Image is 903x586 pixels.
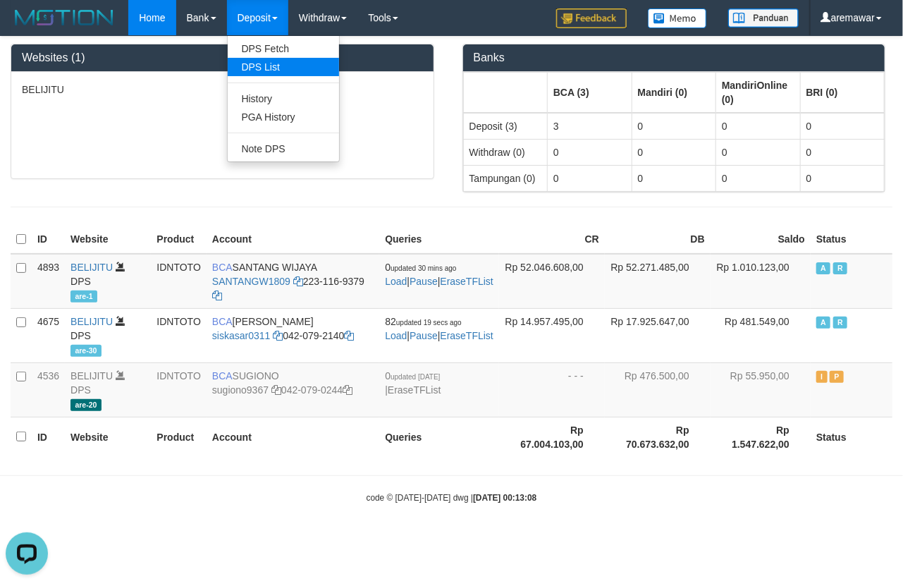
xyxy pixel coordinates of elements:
td: DPS [65,362,151,417]
a: EraseTFList [441,330,493,341]
span: BCA [212,262,233,273]
span: | | [385,262,493,287]
td: IDNTOTO [151,308,207,362]
td: 0 [800,113,885,140]
td: Rp 14.957.495,00 [499,308,605,362]
a: Pause [410,276,438,287]
td: Rp 52.271.485,00 [605,254,711,309]
span: Running [833,317,847,329]
th: Rp 67.004.103,00 [499,417,605,457]
h3: Banks [474,51,875,64]
td: 0 [632,165,716,191]
th: Account [207,417,379,457]
td: Rp 1.010.123,00 [711,254,811,309]
a: Copy 0420792140 to clipboard [344,330,354,341]
td: Rp 476.500,00 [605,362,711,417]
th: Status [811,417,892,457]
a: EraseTFList [441,276,493,287]
span: are-30 [70,345,102,357]
th: Website [65,417,151,457]
a: DPS List [228,58,339,76]
th: Status [811,226,892,254]
th: Group: activate to sort column ascending [800,72,885,113]
td: 0 [548,139,632,165]
span: | [385,370,441,396]
a: SANTANGW1809 [212,276,290,287]
h3: Websites (1) [22,51,423,64]
td: Rp 55.950,00 [711,362,811,417]
th: Group: activate to sort column ascending [632,72,716,113]
span: Active [816,262,830,274]
span: are-1 [70,291,97,303]
th: Account [207,226,379,254]
td: 0 [716,165,801,191]
td: [PERSON_NAME] 042-079-2140 [207,308,379,362]
span: are-20 [70,399,102,411]
a: Load [385,276,407,287]
a: siskasar0311 [212,330,271,341]
th: Queries [379,226,499,254]
a: PGA History [228,108,339,126]
td: Rp 481.549,00 [711,308,811,362]
th: Group: activate to sort column ascending [463,72,548,113]
td: Rp 52.046.608,00 [499,254,605,309]
td: DPS [65,254,151,309]
span: | | [385,316,493,341]
button: Open LiveChat chat widget [6,6,48,48]
a: DPS Fetch [228,39,339,58]
td: DPS [65,308,151,362]
th: Website [65,226,151,254]
th: CR [499,226,605,254]
span: Paused [830,371,844,383]
span: 0 [385,262,456,273]
th: Rp 1.547.622,00 [711,417,811,457]
span: 82 [385,316,461,327]
td: 4675 [32,308,65,362]
img: Button%20Memo.svg [648,8,707,28]
td: IDNTOTO [151,362,207,417]
td: Withdraw (0) [463,139,548,165]
td: Tampungan (0) [463,165,548,191]
img: MOTION_logo.png [11,7,118,28]
p: BELIJITU [22,83,423,97]
td: IDNTOTO [151,254,207,309]
a: EraseTFList [388,384,441,396]
a: BELIJITU [70,316,113,327]
td: 0 [632,139,716,165]
th: DB [605,226,711,254]
a: Note DPS [228,140,339,158]
td: Deposit (3) [463,113,548,140]
a: Copy SANTANGW1809 to clipboard [293,276,303,287]
a: BELIJITU [70,370,113,381]
th: Rp 70.673.632,00 [605,417,711,457]
span: BCA [212,316,233,327]
td: - - - [499,362,605,417]
th: Product [151,226,207,254]
span: updated 30 mins ago [391,264,456,272]
img: panduan.png [728,8,799,28]
strong: [DATE] 00:13:08 [473,493,536,503]
td: 3 [548,113,632,140]
a: sugiono9367 [212,384,269,396]
td: 0 [632,113,716,140]
th: Group: activate to sort column ascending [548,72,632,113]
span: updated 19 secs ago [396,319,462,326]
th: Saldo [711,226,811,254]
th: Product [151,417,207,457]
td: 0 [716,139,801,165]
td: 0 [548,165,632,191]
span: Inactive [816,371,828,383]
span: 0 [385,370,440,381]
td: SANTANG WIJAYA 223-116-9379 [207,254,379,309]
th: Group: activate to sort column ascending [716,72,801,113]
a: Copy siskasar0311 to clipboard [273,330,283,341]
th: Queries [379,417,499,457]
a: Pause [410,330,438,341]
a: Copy 2231169379 to clipboard [212,290,222,301]
span: updated [DATE] [391,373,440,381]
td: 4893 [32,254,65,309]
a: History [228,90,339,108]
span: Active [816,317,830,329]
span: BCA [212,370,233,381]
a: Copy sugiono9367 to clipboard [271,384,281,396]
